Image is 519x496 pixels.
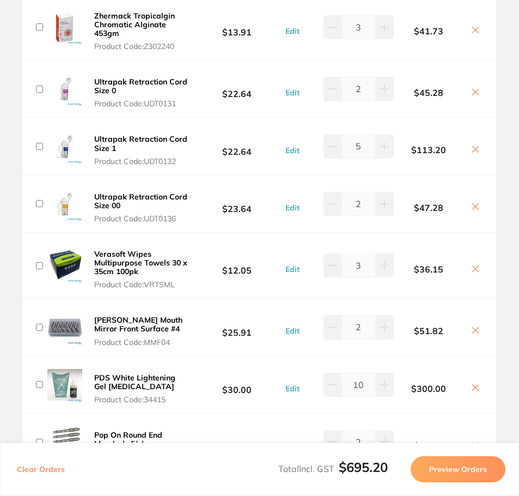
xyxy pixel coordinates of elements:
[282,441,303,451] button: Edit
[394,264,463,274] b: $36.15
[47,191,193,201] p: Message from Restocq, sent 3m ago
[394,384,463,394] b: $300.00
[94,430,162,449] b: Pop On Round End Mandrels 5/pk
[282,203,303,213] button: Edit
[94,192,187,210] b: Ultrapak Retraction Cord Size 00
[47,23,193,187] div: Message content
[282,326,303,336] button: Edit
[394,145,463,155] b: $113.20
[47,23,193,34] div: Hi [PERSON_NAME],
[192,256,282,276] b: $12.05
[94,134,187,153] b: Ultrapak Retraction Cord Size 1
[394,203,463,213] b: $47.28
[47,71,82,106] img: cXpkY2Yzbw
[16,16,202,208] div: message notification from Restocq, 3m ago. Hi Angela, This month, AB Orthodontics is offering 30%...
[47,129,82,164] img: NHozdmxoMQ
[192,17,282,38] b: $13.91
[94,214,189,223] span: Product Code: UDT0136
[94,11,175,38] b: Zhermack Tropicalgin Chromatic Alginate 453gm
[282,146,303,155] button: Edit
[47,367,82,402] img: ZXdwZzl3cA
[91,430,192,462] button: Pop On Round End Mandrels 5/pk Product Code:RPOM
[394,326,463,336] b: $51.82
[91,11,192,51] button: Zhermack Tropicalgin Chromatic Alginate 453gm Product Code:Z302240
[91,134,192,166] button: Ultrapak Retraction Cord Size 1 Product Code:UDT0132
[94,315,182,334] b: [PERSON_NAME] Mouth Mirror Front Surface #4
[278,463,388,474] span: Total Incl. GST
[282,384,303,394] button: Edit
[91,249,192,289] button: Verasoft Wipes Multipurpose Towels 30 x 35cm 100pk Product Code:VRTSML
[94,77,187,95] b: Ultrapak Retraction Cord Size 0
[94,157,189,166] span: Product Code: UDT0132
[94,373,175,391] b: PDS White Lightening Gel [MEDICAL_DATA]
[94,280,189,289] span: Product Code: VRTSML
[192,432,282,452] b: $15.86
[192,79,282,99] b: $22.64
[47,10,82,45] img: ZGE5M2drcg
[339,459,388,475] b: $695.20
[91,77,192,108] button: Ultrapak Retraction Cord Size 0 Product Code:UDT0131
[94,395,189,404] span: Product Code: 34415
[25,26,42,44] img: Profile image for Restocq
[192,317,282,337] b: $25.91
[394,26,463,36] b: $41.73
[91,192,192,223] button: Ultrapak Retraction Cord Size 00 Product Code:UDT0136
[411,456,505,482] button: Preview Orders
[91,315,192,347] button: [PERSON_NAME] Mouth Mirror Front Surface #4 Product Code:MMF04
[94,338,189,347] span: Product Code: MMF04
[47,425,82,459] img: aWl4ejNsZw
[94,42,189,51] span: Product Code: Z302240
[47,186,82,221] img: ZHcyd2Zhcw
[47,310,82,345] img: b3F6NHo2Ng
[394,88,463,98] b: $45.28
[14,456,68,482] button: Clear Orders
[282,26,303,36] button: Edit
[47,248,82,283] img: bHdzMGdhNA
[282,88,303,98] button: Edit
[94,99,189,108] span: Product Code: UDT0131
[192,193,282,214] b: $23.64
[394,441,463,451] b: $31.72
[192,374,282,395] b: $30.00
[91,373,192,404] button: PDS White Lightening Gel [MEDICAL_DATA] Product Code:34415
[282,264,303,274] button: Edit
[94,249,187,276] b: Verasoft Wipes Multipurpose Towels 30 x 35cm 100pk
[192,136,282,156] b: $22.64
